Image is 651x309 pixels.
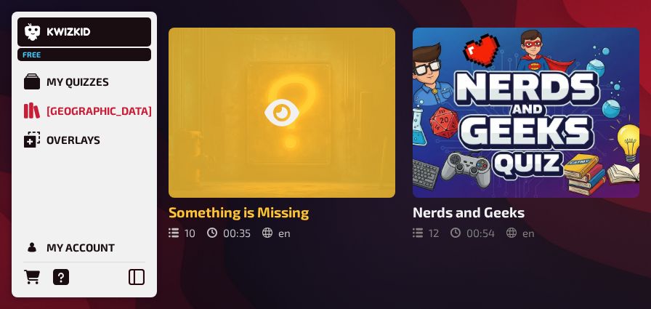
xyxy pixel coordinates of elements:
[169,204,395,220] h3: Something is Missing
[450,226,495,239] div: 00 : 54
[413,226,439,239] div: 12
[262,226,291,239] div: en
[46,241,115,254] div: My Account
[46,104,152,117] div: [GEOGRAPHIC_DATA]
[207,226,251,239] div: 00 : 35
[17,262,46,292] a: Orders
[17,67,151,96] a: My Quizzes
[169,28,395,239] a: Something is Missing1000:35en
[413,28,639,239] a: Nerds and Geeks1200:54en
[413,204,639,220] h3: Nerds and Geeks
[46,133,100,146] div: Overlays
[46,75,109,88] div: My Quizzes
[17,125,151,154] a: Overlays
[17,96,151,125] a: Quiz Library
[506,226,535,239] div: en
[17,233,151,262] a: My Account
[46,262,76,292] a: Help
[19,50,45,59] span: Free
[169,226,195,239] div: 10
